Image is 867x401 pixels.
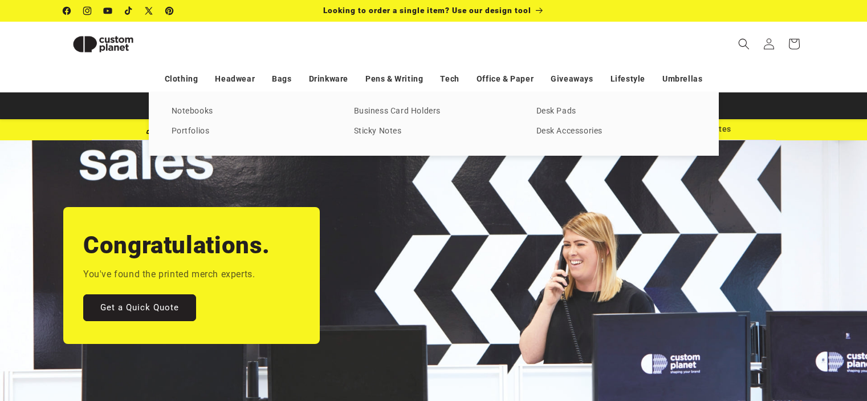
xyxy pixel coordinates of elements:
[731,31,756,56] summary: Search
[536,124,696,139] a: Desk Accessories
[610,69,645,89] a: Lifestyle
[536,104,696,119] a: Desk Pads
[165,69,198,89] a: Clothing
[83,230,270,261] h2: Congratulations.
[551,69,593,89] a: Giveaways
[83,266,255,283] p: You've found the printed merch experts.
[59,22,181,66] a: Custom Planet
[662,69,702,89] a: Umbrellas
[365,69,423,89] a: Pens & Writing
[172,104,331,119] a: Notebooks
[272,69,291,89] a: Bags
[215,69,255,89] a: Headwear
[323,6,531,15] span: Looking to order a single item? Use our design tool
[63,26,143,62] img: Custom Planet
[172,124,331,139] a: Portfolios
[477,69,534,89] a: Office & Paper
[309,69,348,89] a: Drinkware
[354,104,514,119] a: Business Card Holders
[440,69,459,89] a: Tech
[83,294,196,321] a: Get a Quick Quote
[354,124,514,139] a: Sticky Notes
